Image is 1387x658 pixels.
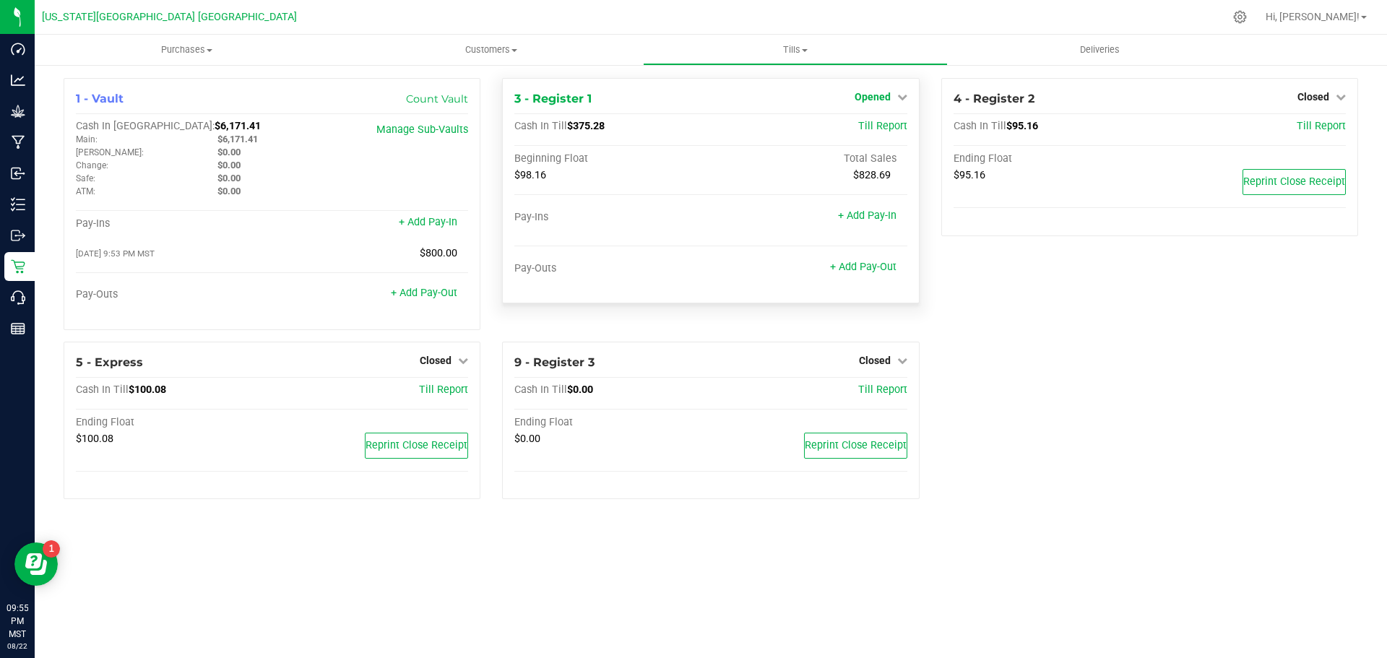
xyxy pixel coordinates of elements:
div: Pay-Ins [76,217,272,230]
span: Closed [420,355,451,366]
span: Reprint Close Receipt [805,439,907,451]
inline-svg: Dashboard [11,42,25,56]
span: Reprint Close Receipt [1243,176,1345,188]
span: $828.69 [853,169,891,181]
div: Pay-Outs [76,288,272,301]
span: Cash In Till [76,384,129,396]
span: 5 - Express [76,355,143,369]
a: Tills [643,35,947,65]
span: $95.16 [954,169,985,181]
div: Pay-Ins [514,211,711,224]
span: $0.00 [217,173,241,183]
span: 4 - Register 2 [954,92,1034,105]
span: Cash In Till [514,120,567,132]
inline-svg: Retail [11,259,25,274]
iframe: Resource center [14,542,58,586]
span: Cash In [GEOGRAPHIC_DATA]: [76,120,215,132]
span: $100.08 [76,433,113,445]
a: Count Vault [406,92,468,105]
p: 09:55 PM MST [7,602,28,641]
div: Ending Float [954,152,1150,165]
span: Main: [76,134,98,144]
span: Tills [644,43,946,56]
a: Manage Sub-Vaults [376,124,468,136]
span: $0.00 [217,186,241,196]
span: $6,171.41 [215,120,261,132]
inline-svg: Reports [11,321,25,336]
span: ATM: [76,186,95,196]
iframe: Resource center unread badge [43,540,60,558]
div: Manage settings [1231,10,1249,24]
span: Customers [340,43,642,56]
inline-svg: Inventory [11,197,25,212]
span: 9 - Register 3 [514,355,595,369]
span: Deliveries [1060,43,1139,56]
span: Reprint Close Receipt [366,439,467,451]
div: Ending Float [76,416,272,429]
div: Beginning Float [514,152,711,165]
a: Till Report [858,120,907,132]
button: Reprint Close Receipt [804,433,907,459]
span: [US_STATE][GEOGRAPHIC_DATA] [GEOGRAPHIC_DATA] [42,11,297,23]
a: Till Report [419,384,468,396]
a: Deliveries [948,35,1252,65]
span: Opened [855,91,891,103]
inline-svg: Analytics [11,73,25,87]
div: Pay-Outs [514,262,711,275]
span: $6,171.41 [217,134,258,144]
span: Cash In Till [514,384,567,396]
span: $100.08 [129,384,166,396]
span: $98.16 [514,169,546,181]
span: [PERSON_NAME]: [76,147,144,157]
span: $0.00 [567,384,593,396]
a: + Add Pay-Out [830,261,896,273]
span: Cash In Till [954,120,1006,132]
span: $0.00 [514,433,540,445]
inline-svg: Inbound [11,166,25,181]
inline-svg: Grow [11,104,25,118]
inline-svg: Manufacturing [11,135,25,150]
span: $95.16 [1006,120,1038,132]
span: $0.00 [217,160,241,170]
span: $375.28 [567,120,605,132]
div: Ending Float [514,416,711,429]
span: [DATE] 9:53 PM MST [76,248,155,259]
span: $800.00 [420,247,457,259]
button: Reprint Close Receipt [365,433,468,459]
span: $0.00 [217,147,241,157]
div: Total Sales [711,152,907,165]
span: 1 - Vault [76,92,124,105]
inline-svg: Call Center [11,290,25,305]
inline-svg: Outbound [11,228,25,243]
p: 08/22 [7,641,28,651]
a: + Add Pay-Out [391,287,457,299]
span: Closed [1297,91,1329,103]
span: Closed [859,355,891,366]
a: + Add Pay-In [838,209,896,222]
a: Till Report [1297,120,1346,132]
a: + Add Pay-In [399,216,457,228]
span: Change: [76,160,108,170]
span: Purchases [35,43,339,56]
span: Safe: [76,173,95,183]
button: Reprint Close Receipt [1243,169,1346,195]
span: Hi, [PERSON_NAME]! [1266,11,1360,22]
a: Purchases [35,35,339,65]
a: Till Report [858,384,907,396]
a: Customers [339,35,643,65]
span: 3 - Register 1 [514,92,592,105]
